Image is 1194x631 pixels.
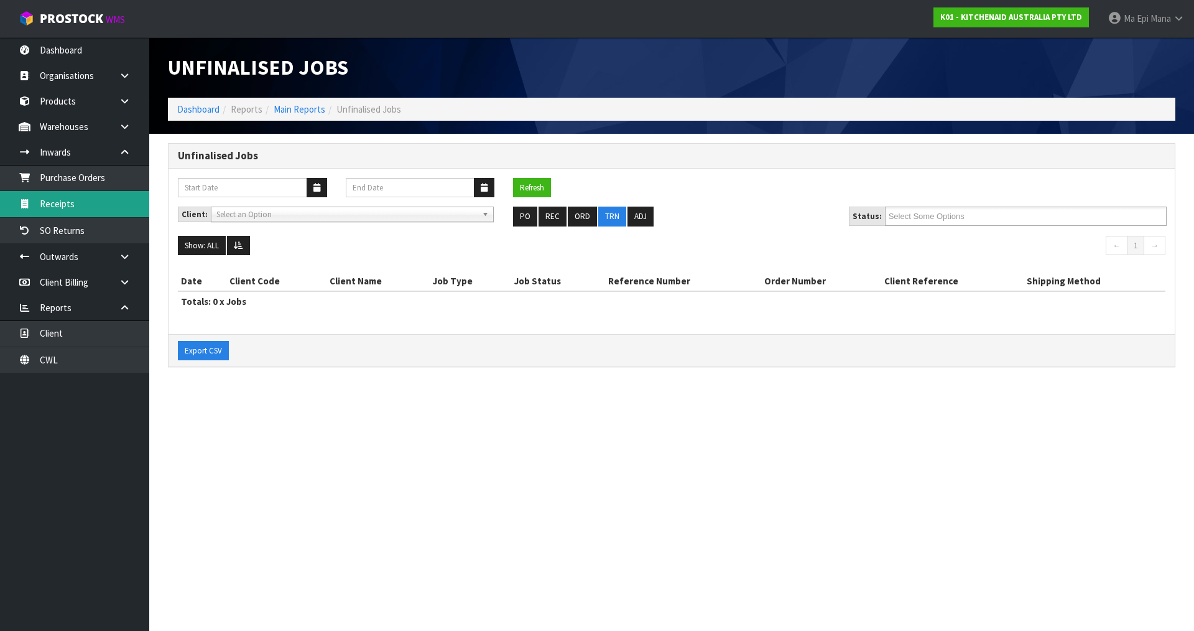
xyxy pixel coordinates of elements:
[1124,12,1149,24] span: Ma Epi
[326,271,430,291] th: Client Name
[178,236,226,256] button: Show: ALL
[605,271,761,291] th: Reference Number
[1144,236,1165,256] a: →
[40,11,103,27] span: ProStock
[106,14,125,26] small: WMS
[177,103,220,115] a: Dashboard
[346,178,475,197] input: End Date
[881,271,1023,291] th: Client Reference
[274,103,325,115] a: Main Reports
[933,7,1089,27] a: K01 - KITCHENAID AUSTRALIA PTY LTD
[598,207,626,227] button: TRN
[761,271,881,291] th: Order Number
[226,271,326,291] th: Client Code
[168,54,348,80] span: Unfinalised Jobs
[178,341,229,361] button: Export CSV
[513,178,551,198] button: Refresh
[231,103,262,115] span: Reports
[853,211,882,222] strong: Status:
[940,12,1082,22] strong: K01 - KITCHENAID AUSTRALIA PTY LTD
[182,209,208,220] strong: Client:
[627,207,654,227] button: ADJ
[430,271,511,291] th: Job Type
[336,103,401,115] span: Unfinalised Jobs
[1150,12,1171,24] span: Mana
[681,236,1165,259] nav: Page navigation
[1106,236,1127,256] a: ←
[178,178,307,197] input: Start Date
[178,291,1165,311] th: Totals: 0 x Jobs
[178,150,1165,162] h3: Unfinalised Jobs
[539,207,567,227] button: REC
[568,207,597,227] button: ORD
[511,271,604,291] th: Job Status
[1127,236,1144,256] a: 1
[513,207,537,227] button: PO
[178,271,226,291] th: Date
[1024,271,1165,291] th: Shipping Method
[19,11,34,26] img: cube-alt.png
[216,207,477,222] span: Select an Option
